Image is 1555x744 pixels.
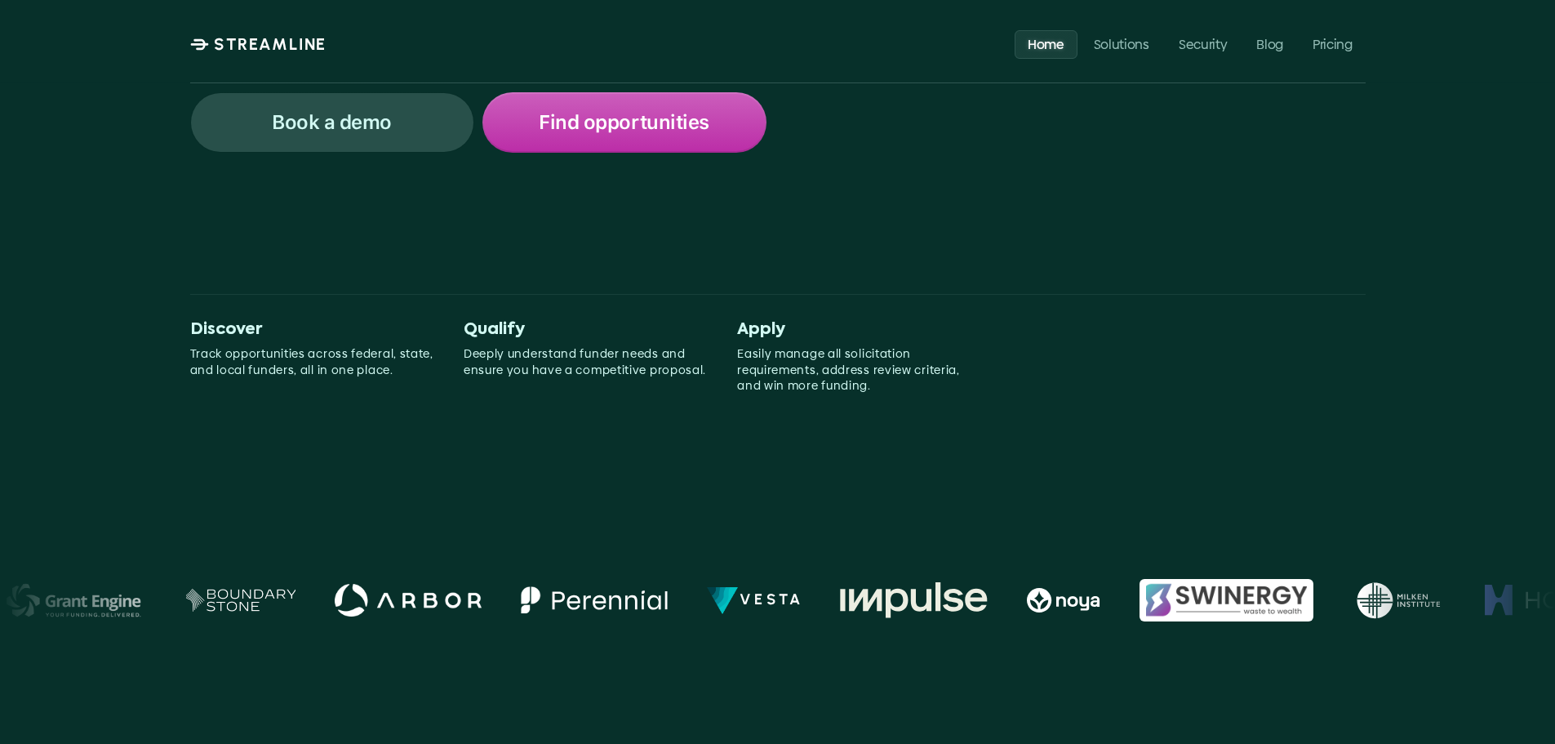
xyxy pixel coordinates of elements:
[1313,36,1353,51] p: Pricing
[1015,29,1077,58] a: Home
[1028,36,1064,51] p: Home
[737,346,984,394] p: Easily manage all solicitation requirements, address review criteria, and win more funding.
[190,34,327,54] a: STREAMLINE
[1256,36,1283,51] p: Blog
[1179,36,1227,51] p: Security
[482,92,766,153] a: Find opportunities
[737,320,984,340] p: Apply
[464,320,711,340] p: Qualify
[214,34,327,54] p: STREAMLINE
[539,112,709,133] p: Find opportunities
[272,112,392,133] p: Book a demo
[739,591,803,609] p: VESTA
[1243,29,1296,58] a: Blog
[190,320,438,340] p: Discover
[1166,29,1240,58] a: Security
[190,92,474,153] a: Book a demo
[1093,36,1148,51] p: Solutions
[190,346,438,378] p: Track opportunities across federal, state, and local funders, all in one place.
[1300,29,1366,58] a: Pricing
[464,346,711,378] p: Deeply understand funder needs and ensure you have a competitive proposal.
